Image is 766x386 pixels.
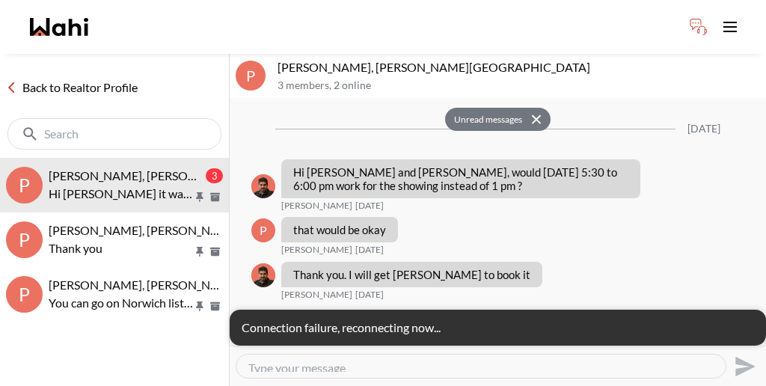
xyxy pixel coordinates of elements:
button: Toggle open navigation menu [715,12,745,42]
p: Hi [PERSON_NAME] and [PERSON_NAME], would [DATE] 5:30 to 6:00 pm work for the showing instead of ... [293,165,628,192]
p: Hi [PERSON_NAME] it was nice talking to you on the phone. [PERSON_NAME] said he will give you a c... [49,185,193,203]
span: [PERSON_NAME] [281,289,352,301]
div: Connection failure, reconnecting now... [230,310,766,346]
time: 2025-09-20T01:22:54.130Z [355,289,384,301]
div: [DATE] [687,123,720,135]
div: 3 [206,168,223,183]
div: P [6,276,43,313]
span: [PERSON_NAME] [281,244,352,256]
div: P [6,221,43,258]
p: 3 members , 2 online [278,79,760,92]
div: P [236,61,266,91]
span: [PERSON_NAME] [281,200,352,212]
button: Archive [207,245,223,258]
time: 2025-09-20T01:01:24.196Z [355,200,384,212]
button: Archive [207,191,223,203]
p: Thank you [49,239,193,257]
button: Pin [193,191,206,203]
p: that would be okay [293,223,386,236]
span: [PERSON_NAME], [PERSON_NAME][GEOGRAPHIC_DATA] [49,168,361,183]
span: [PERSON_NAME], [PERSON_NAME] [49,223,240,237]
div: P [251,218,275,242]
span: [PERSON_NAME], [PERSON_NAME] [49,278,240,292]
textarea: Type your message [248,361,714,372]
p: [PERSON_NAME], [PERSON_NAME][GEOGRAPHIC_DATA] [278,60,760,75]
img: F [251,174,275,198]
button: Unread messages [445,108,527,132]
div: P [6,167,43,203]
button: Pin [193,245,206,258]
div: Faraz Azam [251,263,275,287]
a: Wahi homepage [30,18,88,36]
div: Faraz Azam [251,174,275,198]
button: Archive [207,300,223,313]
button: Send [726,349,760,383]
p: You can go on Norwich listing and book showing as per the time you want [49,294,193,312]
img: F [251,263,275,287]
time: 2025-09-20T01:14:38.315Z [355,244,384,256]
input: Search [44,126,188,141]
button: Pin [193,300,206,313]
p: Thank you. I will get [PERSON_NAME] to book it [293,268,530,281]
